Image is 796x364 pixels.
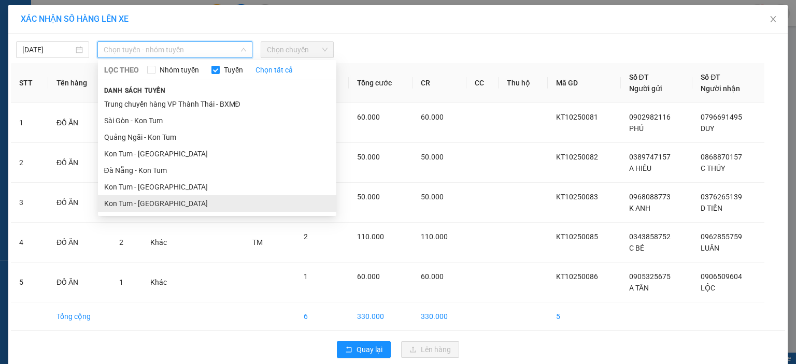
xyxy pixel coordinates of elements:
span: down [240,47,247,53]
span: 50.000 [421,193,444,201]
span: Nhóm tuyến [155,64,203,76]
span: TM [252,238,263,246]
span: Số ĐT [701,73,720,81]
span: Quay lại [357,344,382,355]
span: KT10250086 [556,272,598,281]
span: Chọn tuyến - nhóm tuyến [104,42,246,57]
span: rollback [345,346,352,354]
td: 5 [11,263,48,302]
span: Tuyến [220,64,247,76]
td: ĐỒ ĂN [48,103,111,143]
span: 1 [119,278,123,286]
span: XÁC NHẬN SỐ HÀNG LÊN XE [21,14,129,24]
td: 4 [11,223,48,263]
span: DUY [701,124,714,133]
span: 0868870157 [701,153,742,161]
td: ĐỒ ĂN [48,263,111,302]
span: 2 [119,238,123,246]
td: 5 [548,302,620,331]
td: Khác [142,223,183,263]
span: 0796691495 [701,113,742,121]
span: 50.000 [357,153,380,161]
button: Close [759,5,788,34]
span: close [769,15,777,23]
span: Người gửi [629,84,662,93]
input: 11/10/2025 [22,44,74,55]
span: A HIẾU [629,164,651,172]
li: Đà Nẵng - Kon Tum [98,162,336,179]
span: Số ĐT [629,73,649,81]
span: 0962855759 [701,232,742,241]
td: ĐỒ ĂN [48,143,111,183]
span: LUÂN [701,244,719,252]
li: Quảng Ngãi - Kon Tum [98,129,336,145]
li: Kon Tum - [GEOGRAPHIC_DATA] [98,145,336,162]
th: Mã GD [548,63,620,103]
span: D TIẾN [701,204,722,212]
th: Thu hộ [499,63,548,103]
span: 110.000 [357,232,384,241]
span: LỌC THEO [104,64,139,76]
span: 110.000 [421,232,448,241]
td: 330.000 [413,302,466,331]
span: Chọn chuyến [267,42,328,57]
td: 2 [11,143,48,183]
button: uploadLên hàng [401,341,459,358]
li: Kon Tum - [GEOGRAPHIC_DATA] [98,179,336,195]
span: KT10250083 [556,193,598,201]
a: Chọn tất cả [255,64,293,76]
span: KT10250082 [556,153,598,161]
li: Sài Gòn - Kon Tum [98,112,336,129]
td: ĐỒ ĂN [48,223,111,263]
th: CR [413,63,466,103]
span: 0343858752 [629,232,671,241]
span: 1 [304,272,308,281]
span: 0968088773 [629,193,671,201]
span: C THÚY [701,164,725,172]
span: 0906509604 [701,272,742,281]
li: Kon Tum - [GEOGRAPHIC_DATA] [98,195,336,212]
span: C BÉ [629,244,644,252]
span: 60.000 [421,113,444,121]
td: 330.000 [349,302,413,331]
span: 0376265139 [701,193,742,201]
span: KT10250081 [556,113,598,121]
td: 3 [11,183,48,223]
th: STT [11,63,48,103]
span: LỘC [701,284,715,292]
span: 0389747157 [629,153,671,161]
td: Tổng cộng [48,302,111,331]
span: K ANH [629,204,650,212]
td: Khác [142,263,183,302]
td: 1 [11,103,48,143]
span: 60.000 [357,113,380,121]
span: 50.000 [421,153,444,161]
td: 6 [295,302,349,331]
th: CC [466,63,499,103]
span: 0905325675 [629,272,671,281]
span: Người nhận [701,84,740,93]
span: 2 [304,232,308,241]
span: 60.000 [421,272,444,281]
span: KT10250085 [556,232,598,241]
td: ĐỒ ĂN [48,183,111,223]
span: 50.000 [357,193,380,201]
span: Danh sách tuyến [98,86,172,95]
button: rollbackQuay lại [337,341,391,358]
span: A TÂN [629,284,649,292]
th: Tên hàng [48,63,111,103]
th: Tổng cước [349,63,413,103]
span: 0902982116 [629,113,671,121]
li: Trung chuyển hàng VP Thành Thái - BXMĐ [98,96,336,112]
span: 60.000 [357,272,380,281]
span: PHÚ [629,124,644,133]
